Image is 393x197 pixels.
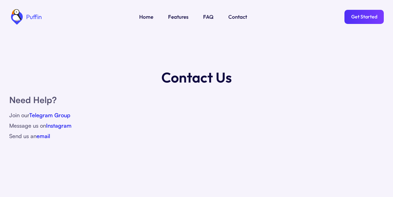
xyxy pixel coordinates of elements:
a: Get Started [344,10,384,24]
a: Home [139,13,153,21]
a: Contact [228,13,247,21]
div: Puffin [25,14,42,20]
a: Instagram [46,122,72,129]
div: Join our Message us on Send us an [9,110,384,141]
a: email [37,133,50,139]
a: FAQ [203,13,214,21]
a: home [9,9,42,25]
h1: Contact Us [161,68,232,87]
h1: Need Help? [9,93,384,107]
a: Telegram Group [29,112,70,118]
a: Features [168,13,188,21]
